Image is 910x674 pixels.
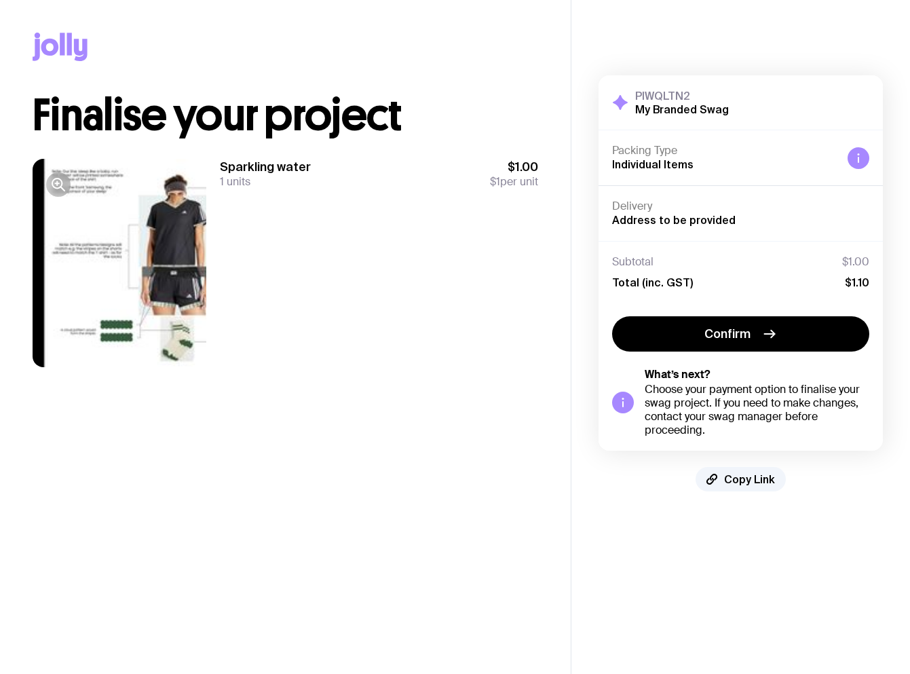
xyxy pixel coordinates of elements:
[645,368,869,381] h5: What’s next?
[845,276,869,289] span: $1.10
[704,326,751,342] span: Confirm
[612,255,653,269] span: Subtotal
[612,200,869,213] h4: Delivery
[490,175,538,189] span: per unit
[612,276,693,289] span: Total (inc. GST)
[490,174,500,189] span: $1
[612,214,736,226] span: Address to be provided
[635,89,729,102] h3: PIWQLTN2
[33,94,538,137] h1: Finalise your project
[645,383,869,437] div: Choose your payment option to finalise your swag project. If you need to make changes, contact yo...
[220,174,250,189] span: 1 units
[612,316,869,352] button: Confirm
[490,159,538,175] span: $1.00
[612,144,837,157] h4: Packing Type
[612,158,694,170] span: Individual Items
[842,255,869,269] span: $1.00
[724,472,775,486] span: Copy Link
[635,102,729,116] h2: My Branded Swag
[696,467,786,491] button: Copy Link
[220,159,311,175] h3: Sparkling water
